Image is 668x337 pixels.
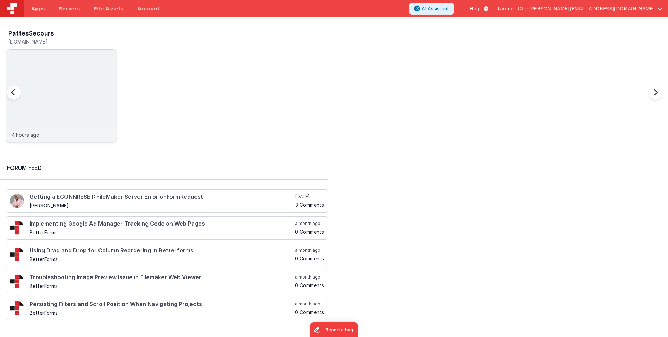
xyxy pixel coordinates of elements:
img: 295_2.png [10,248,24,261]
img: 411_2.png [10,194,24,208]
h2: Forum Feed [7,164,321,172]
h5: 0 Comments [295,309,324,315]
h5: a month ago [295,301,324,307]
span: Help [470,5,481,12]
a: Troubleshooting Image Preview Issue in Filemaker Web Viewer BetterForms a month ago 0 Comments [6,270,328,293]
h5: 0 Comments [295,256,324,261]
h4: Troubleshooting Image Preview Issue in Filemaker Web Viewer [30,274,294,281]
h5: [DOMAIN_NAME] [8,39,117,44]
h5: BetterForms [30,257,294,262]
h5: 0 Comments [295,283,324,288]
h3: PattesSecours [8,30,54,37]
h5: 0 Comments [295,229,324,234]
span: AI Assistant [422,5,449,12]
iframe: Marker.io feedback button [310,322,358,337]
h5: BetterForms [30,283,294,289]
a: Using Drag and Drop for Column Reordering in Betterforms BetterForms a month ago 0 Comments [6,243,328,266]
h4: Persisting Filters and Scroll Position When Navigating Projects [30,301,294,307]
h5: BetterForms [30,310,294,315]
img: 295_2.png [10,221,24,235]
a: Getting a ECONNRESET: FileMaker Server Error onFormRequest [PERSON_NAME] [DATE] 3 Comments [6,189,328,213]
h5: 3 Comments [295,202,324,207]
h5: [PERSON_NAME] [30,203,294,208]
button: AI Assistant [409,3,454,15]
img: 295_2.png [10,274,24,288]
h5: [DATE] [295,194,324,199]
img: 295_2.png [10,301,24,315]
span: Servers [59,5,80,12]
h5: a month ago [295,274,324,280]
span: Apps [31,5,45,12]
button: Tactic-TGI — [PERSON_NAME][EMAIL_ADDRESS][DOMAIN_NAME] [497,5,662,12]
span: Tactic-TGI — [497,5,529,12]
h4: Implementing Google Ad Manager Tracking Code on Web Pages [30,221,294,227]
a: Implementing Google Ad Manager Tracking Code on Web Pages BetterForms a month ago 0 Comments [6,216,328,240]
h5: BetterForms [30,230,294,235]
h5: a month ago [295,248,324,253]
a: Persisting Filters and Scroll Position When Navigating Projects BetterForms a month ago 0 Comments [6,297,328,320]
h4: Using Drag and Drop for Column Reordering in Betterforms [30,248,294,254]
span: [PERSON_NAME][EMAIL_ADDRESS][DOMAIN_NAME] [529,5,655,12]
span: File Assets [94,5,124,12]
h4: Getting a ECONNRESET: FileMaker Server Error onFormRequest [30,194,294,200]
h5: a month ago [295,221,324,226]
